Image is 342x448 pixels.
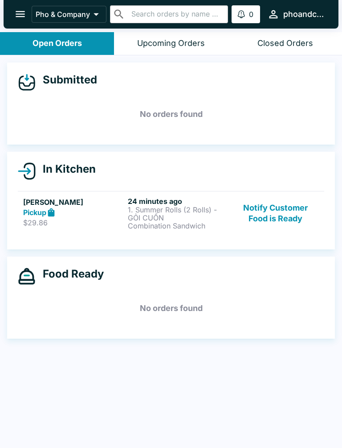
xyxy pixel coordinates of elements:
[264,4,328,24] button: phoandcompany
[23,208,46,217] strong: Pickup
[128,206,229,222] p: 1. Summer Rolls (2 Rolls) - GỎI CUỐN
[232,197,319,230] button: Notify Customer Food is Ready
[18,191,324,235] a: [PERSON_NAME]Pickup$29.8624 minutes ago1. Summer Rolls (2 Rolls) - GỎI CUỐNCombination SandwichNo...
[36,10,90,19] p: Pho & Company
[249,10,253,19] p: 0
[36,162,96,176] h4: In Kitchen
[128,197,229,206] h6: 24 minutes ago
[257,38,313,49] div: Closed Orders
[137,38,205,49] div: Upcoming Orders
[283,9,324,20] div: phoandcompany
[23,218,124,227] p: $29.86
[9,3,32,25] button: open drawer
[129,8,224,21] input: Search orders by name or phone number
[128,222,229,230] p: Combination Sandwich
[36,267,104,281] h4: Food Ready
[36,73,97,87] h4: Submitted
[18,98,324,130] h5: No orders found
[23,197,124,207] h5: [PERSON_NAME]
[32,6,106,23] button: Pho & Company
[33,38,82,49] div: Open Orders
[18,292,324,324] h5: No orders found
